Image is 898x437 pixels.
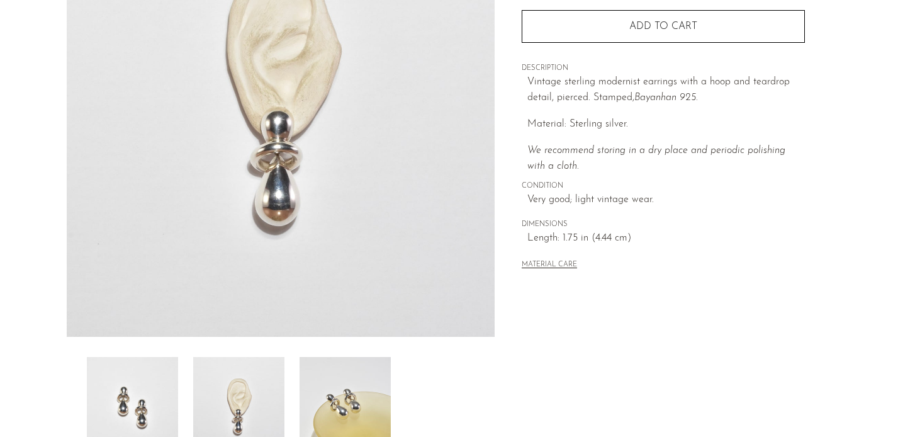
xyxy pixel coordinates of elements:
[522,10,805,43] button: Add to cart
[527,74,805,106] p: Vintage sterling modernist earrings with a hoop and teardrop detail, pierced. Stamped,
[522,181,805,192] span: CONDITION
[522,63,805,74] span: DESCRIPTION
[527,192,805,208] span: Very good; light vintage wear.
[522,261,577,270] button: MATERIAL CARE
[629,21,697,33] span: Add to cart
[527,230,805,247] span: Length: 1.75 in (4.44 cm)
[527,145,785,172] i: We recommend storing in a dry place and periodic polishing with a cloth.
[634,93,698,103] em: Bayanhan 925.
[527,116,805,133] p: Material: Sterling silver.
[522,219,805,230] span: DIMENSIONS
